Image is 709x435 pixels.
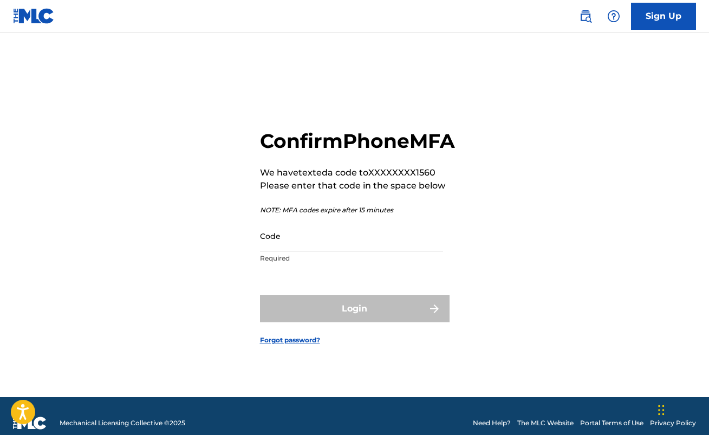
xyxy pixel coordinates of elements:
[650,418,696,428] a: Privacy Policy
[655,383,709,435] iframe: Chat Widget
[260,179,455,192] p: Please enter that code in the space below
[603,5,625,27] div: Help
[473,418,511,428] a: Need Help?
[575,5,596,27] a: Public Search
[260,335,320,345] a: Forgot password?
[260,166,455,179] p: We have texted a code to XXXXXXXX1560
[658,394,665,426] div: Drag
[579,10,592,23] img: search
[13,417,47,430] img: logo
[260,129,455,153] h2: Confirm Phone MFA
[260,254,443,263] p: Required
[260,205,455,215] p: NOTE: MFA codes expire after 15 minutes
[13,8,55,24] img: MLC Logo
[580,418,643,428] a: Portal Terms of Use
[607,10,620,23] img: help
[631,3,696,30] a: Sign Up
[60,418,185,428] span: Mechanical Licensing Collective © 2025
[517,418,574,428] a: The MLC Website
